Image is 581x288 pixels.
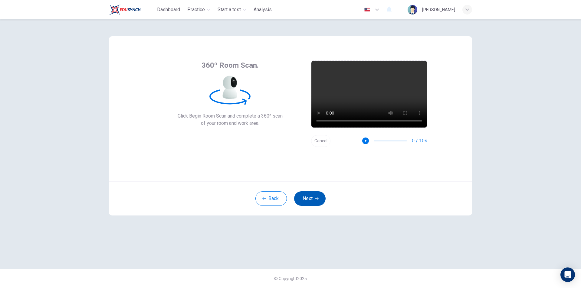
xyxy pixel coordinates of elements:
span: of your room and work area. [178,120,283,127]
button: Analysis [251,4,274,15]
div: [PERSON_NAME] [422,6,455,13]
div: Open Intercom Messenger [560,267,575,282]
span: Dashboard [157,6,180,13]
button: Start a test [215,4,249,15]
span: Click Begin Room Scan and complete a 360º scan [178,112,283,120]
span: Start a test [218,6,241,13]
img: Profile picture [408,5,417,15]
span: Analysis [254,6,272,13]
button: Cancel [311,135,330,147]
button: Practice [185,4,213,15]
span: © Copyright 2025 [274,276,307,281]
a: Train Test logo [109,4,155,16]
span: Practice [187,6,205,13]
span: 360º Room Scan. [202,60,259,70]
button: Back [255,191,287,206]
button: Dashboard [155,4,182,15]
button: Next [294,191,326,206]
img: en [363,8,371,12]
span: 0 / 10s [412,137,427,144]
img: Train Test logo [109,4,141,16]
